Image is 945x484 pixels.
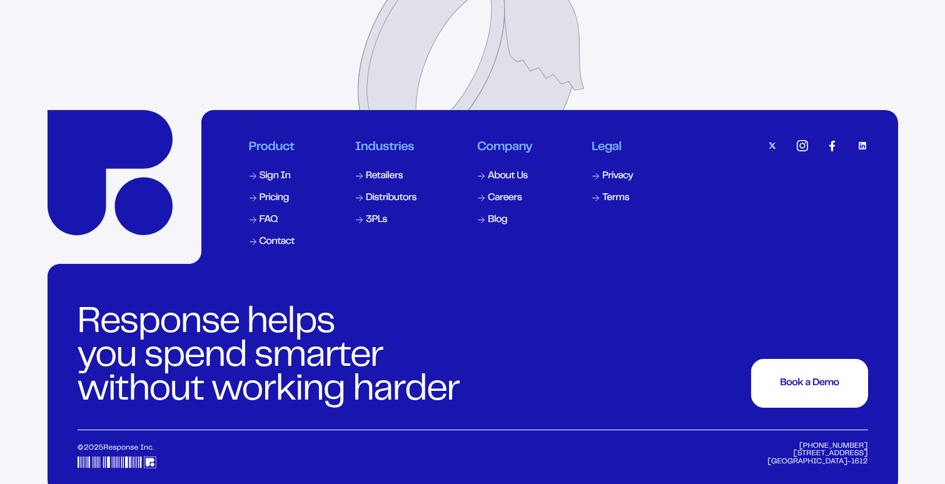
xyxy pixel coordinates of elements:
[602,193,629,203] div: Terms
[260,171,291,181] div: Sign In
[248,191,297,206] a: Pricing
[354,191,419,206] a: Distributors
[78,443,249,469] div: © 2025 Response Inc.
[488,193,522,203] div: Careers
[476,191,533,206] a: Careers
[248,213,297,228] a: FAQ
[366,215,387,225] div: 3PLs
[751,359,867,408] button: Book a DemoBook a DemoBook a DemoBook a Demo
[476,169,533,184] a: About Us
[354,169,419,184] a: Retailers
[488,215,507,225] div: Blog
[590,169,635,184] a: Privacy
[78,306,467,408] div: Response helps you spend smarter without working harder
[602,171,633,181] div: Privacy
[767,443,868,469] div: [PHONE_NUMBER] [STREET_ADDRESS] [GEOGRAPHIC_DATA]-1612
[48,110,173,235] a: Response Home
[366,171,403,181] div: Retailers
[476,213,533,228] a: Blog
[780,378,839,388] div: Book a Demo
[797,140,808,151] img: instagram
[260,193,289,203] div: Pricing
[260,215,278,225] div: FAQ
[767,140,778,151] img: twitter
[477,140,532,155] div: Company
[260,237,295,247] div: Contact
[827,140,838,151] img: facebook
[355,140,418,155] div: Industries
[354,213,419,228] a: 3PLs
[366,193,417,203] div: Distributors
[488,171,528,181] div: About Us
[590,191,635,206] a: Terms
[857,140,868,151] img: linkedin
[592,140,634,155] div: Legal
[248,234,297,250] a: Contact
[249,140,296,155] div: Product
[248,169,297,184] a: Sign In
